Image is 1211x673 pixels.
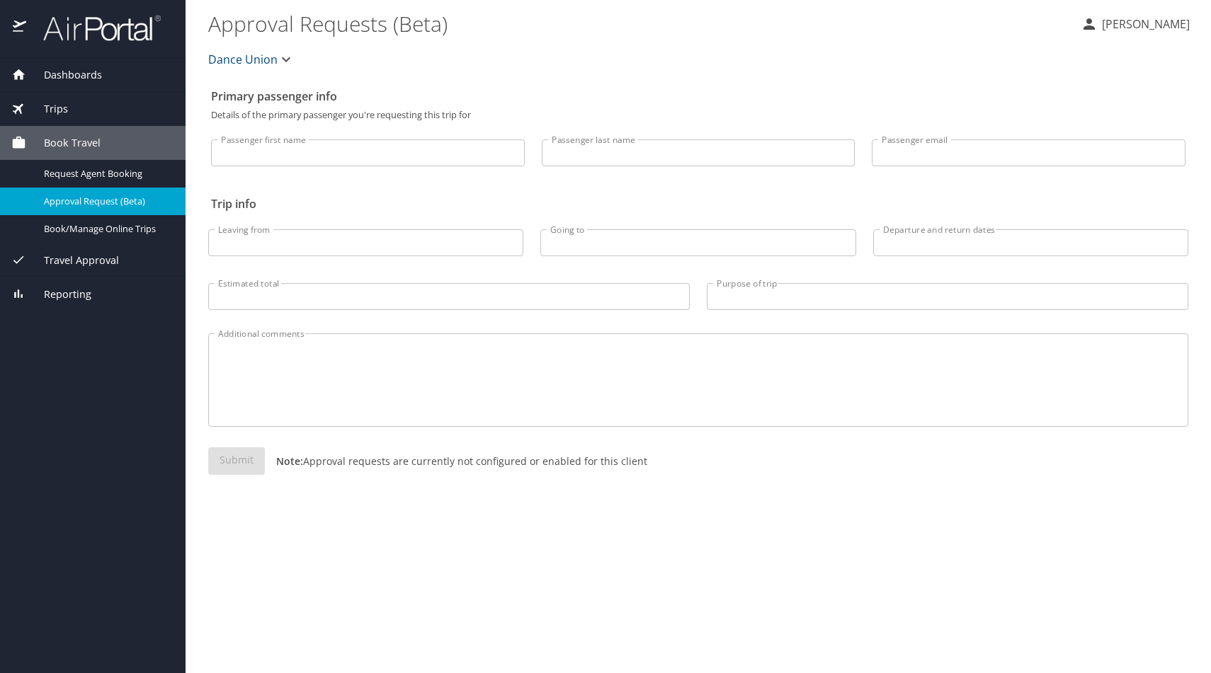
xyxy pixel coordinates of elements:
span: Dashboards [26,67,102,83]
h1: Approval Requests (Beta) [208,1,1069,45]
strong: Note: [276,454,303,468]
button: Dance Union [203,45,300,74]
img: airportal-logo.png [28,14,161,42]
span: Reporting [26,287,91,302]
span: Approval Request (Beta) [44,195,169,208]
span: Request Agent Booking [44,167,169,180]
button: [PERSON_NAME] [1075,11,1195,37]
p: Details of the primary passenger you're requesting this trip for [211,110,1186,120]
span: Travel Approval [26,253,119,268]
h2: Trip info [211,192,1186,215]
span: Book/Manage Online Trips [44,222,169,236]
h2: Primary passenger info [211,85,1186,108]
img: icon-airportal.png [13,14,28,42]
span: Dance Union [208,50,278,69]
span: Book Travel [26,135,101,151]
p: [PERSON_NAME] [1098,16,1190,33]
p: Approval requests are currently not configured or enabled for this client [265,454,647,468]
span: Trips [26,101,68,117]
